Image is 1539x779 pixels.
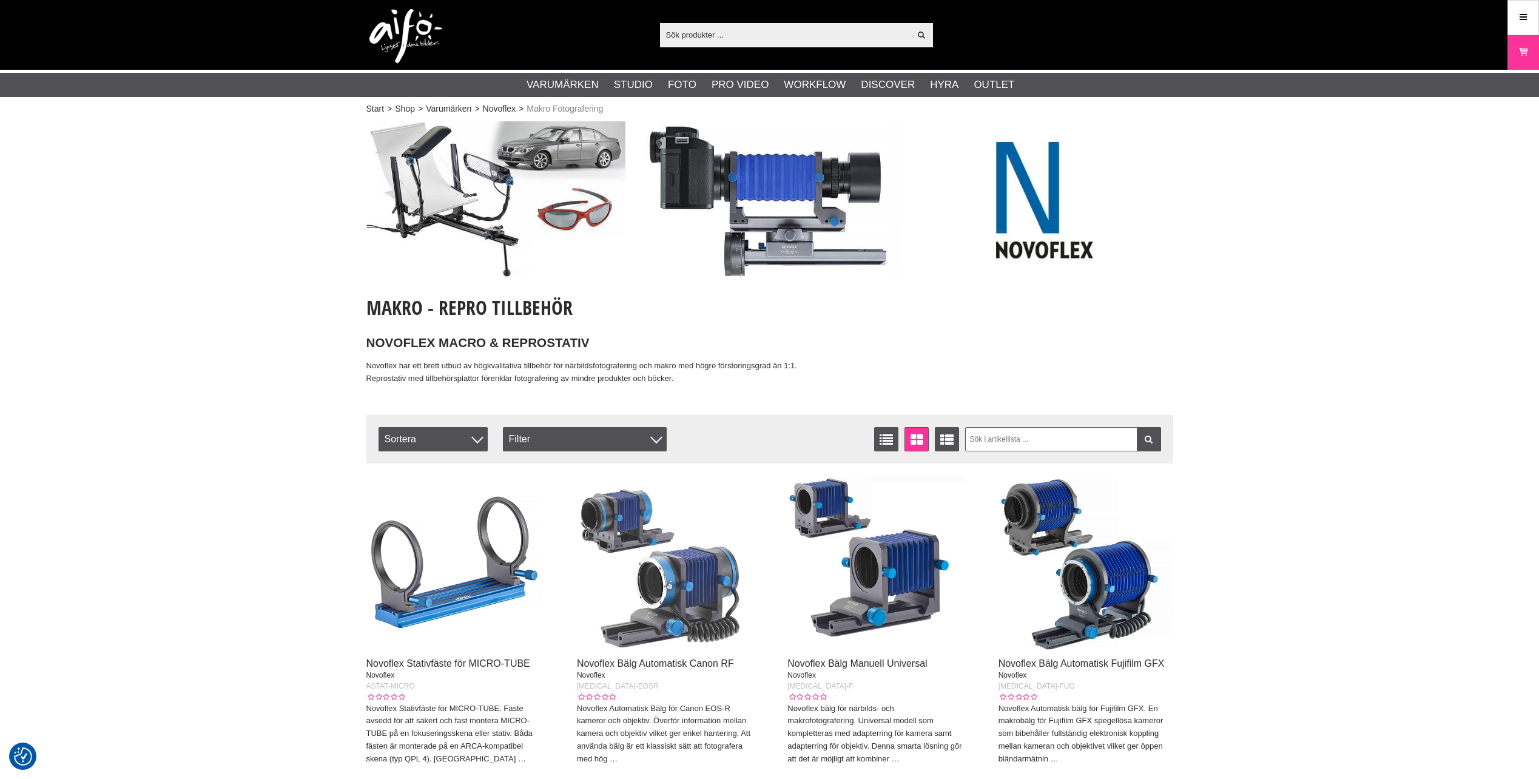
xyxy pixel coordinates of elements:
[660,25,911,44] input: Sök produkter ...
[787,476,962,650] img: Novoflex Bälg Manuell Universal
[784,77,846,93] a: Workflow
[787,658,927,669] a: Novoflex Bälg Manuell Universal
[366,476,541,650] img: Novoflex Stativfäste för MICRO-TUBE
[998,671,1027,680] span: Novoflex
[641,121,900,279] img: Annons:002 ban-novmacro-005.jpg
[14,746,32,767] button: Samtyckesinställningar
[366,103,385,115] a: Start
[935,427,959,451] a: Utökad listvisning
[366,692,405,703] div: Kundbetyg: 0
[395,103,415,115] a: Shop
[892,754,900,763] a: …
[787,671,816,680] span: Novoflex
[1051,754,1059,763] a: …
[577,476,752,650] img: Novoflex Bälg Automatisk Canon RF
[418,103,423,115] span: >
[426,103,471,115] a: Varumärken
[974,77,1014,93] a: Outlet
[998,682,1075,690] span: [MEDICAL_DATA]-FUG
[518,754,526,763] a: …
[366,334,832,352] h2: NOVOFLEX MACRO & REPROSTATIV
[577,703,752,766] p: Novoflex Automatisk Bälg för Canon EOS-R kameror och objektiv. Överför information mellan kamera ...
[998,476,1173,650] img: Novoflex Bälg Automatisk Fujifilm GFX
[787,703,962,766] p: Novoflex bälg för närbilds- och makrofotografering. Universal modell som kompletteras med adapter...
[387,103,392,115] span: >
[503,427,667,451] div: Filter
[668,77,696,93] a: Foto
[904,427,929,451] a: Fönstervisning
[366,360,832,385] p: Novoflex har ett brett utbud av högkvalitativa tillbehör för närbildsfotografering och makro med ...
[874,427,898,451] a: Listvisning
[369,9,442,64] img: logo.png
[787,682,853,690] span: [MEDICAL_DATA]-F
[577,658,734,669] a: Novoflex Bälg Automatisk Canon RF
[519,103,524,115] span: >
[577,682,659,690] span: [MEDICAL_DATA]-EOSR
[527,103,603,115] span: Makro Fotografering
[14,747,32,766] img: Revisit consent button
[483,103,516,115] a: Novoflex
[366,658,530,669] a: Novoflex Stativfäste för MICRO-TUBE
[366,294,832,321] h1: Makro - Repro Tillbehör
[861,77,915,93] a: Discover
[527,77,599,93] a: Varumärken
[577,692,616,703] div: Kundbetyg: 0
[366,671,395,680] span: Novoflex
[965,427,1161,451] input: Sök i artikellista ...
[366,682,415,690] span: ASTAT-MICRO
[998,703,1173,766] p: Novoflex Automatisk bälg för Fujifilm GFX. En makrobälg för Fujifilm GFX spegellösa kameror som b...
[610,754,618,763] a: …
[998,658,1165,669] a: Novoflex Bälg Automatisk Fujifilm GFX
[930,77,958,93] a: Hyra
[577,671,605,680] span: Novoflex
[474,103,479,115] span: >
[379,427,488,451] span: Sortera
[614,77,653,93] a: Studio
[366,703,541,766] p: Novoflex Stativfäste för MICRO-TUBE. Fäste avsedd för att säkert och fast montera MICRO-TUBE på e...
[712,77,769,93] a: Pro Video
[787,692,826,703] div: Kundbetyg: 0
[915,121,1174,279] img: Annons:003 ban-novoflex-logga.jpg
[366,121,625,279] img: Annons:001 ban-novmacro-001.jpg
[998,692,1037,703] div: Kundbetyg: 0
[1137,427,1161,451] a: Filtrera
